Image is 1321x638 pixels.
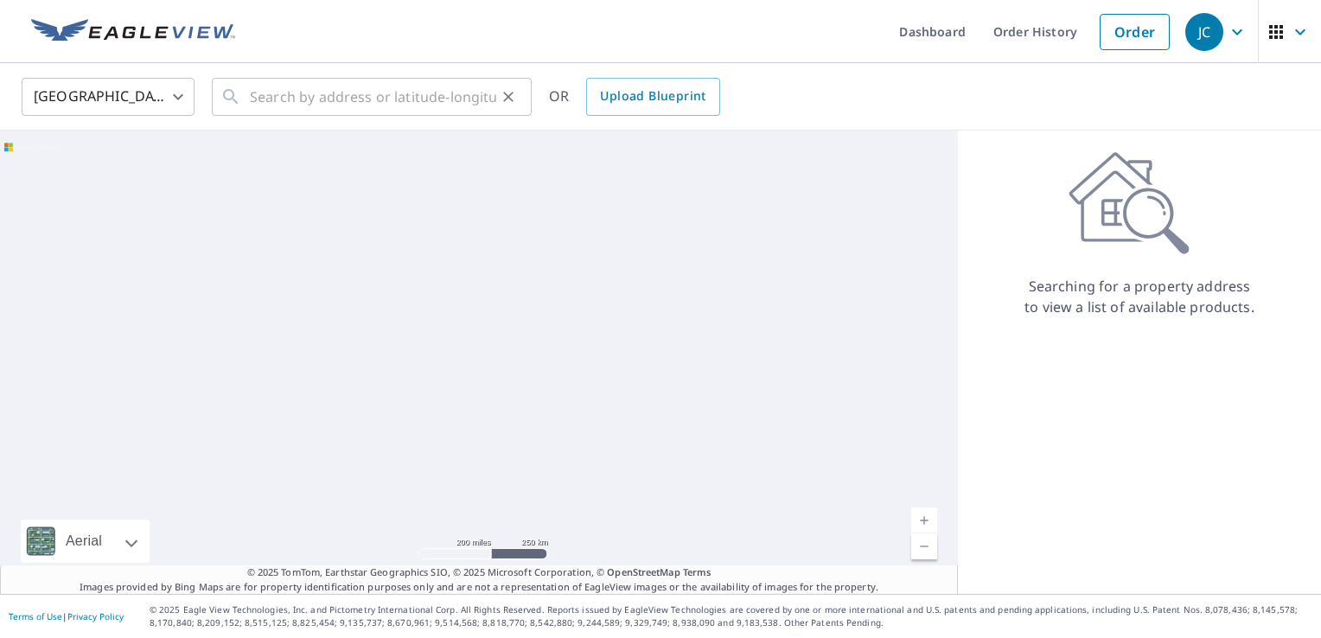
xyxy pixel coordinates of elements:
p: | [9,611,124,622]
div: [GEOGRAPHIC_DATA] [22,73,195,121]
span: © 2025 TomTom, Earthstar Geographics SIO, © 2025 Microsoft Corporation, © [247,565,712,580]
p: © 2025 Eagle View Technologies, Inc. and Pictometry International Corp. All Rights Reserved. Repo... [150,603,1312,629]
button: Clear [496,85,520,109]
a: Privacy Policy [67,610,124,622]
a: Current Level 5, Zoom Out [911,533,937,559]
span: Upload Blueprint [600,86,705,107]
div: JC [1185,13,1223,51]
a: Terms of Use [9,610,62,622]
input: Search by address or latitude-longitude [250,73,496,121]
p: Searching for a property address to view a list of available products. [1024,276,1255,317]
a: Upload Blueprint [586,78,719,116]
a: OpenStreetMap [607,565,680,578]
a: Terms [683,565,712,578]
div: OR [549,78,720,116]
a: Order [1100,14,1170,50]
div: Aerial [21,520,150,563]
div: Aerial [61,520,107,563]
img: EV Logo [31,19,235,45]
a: Current Level 5, Zoom In [911,507,937,533]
